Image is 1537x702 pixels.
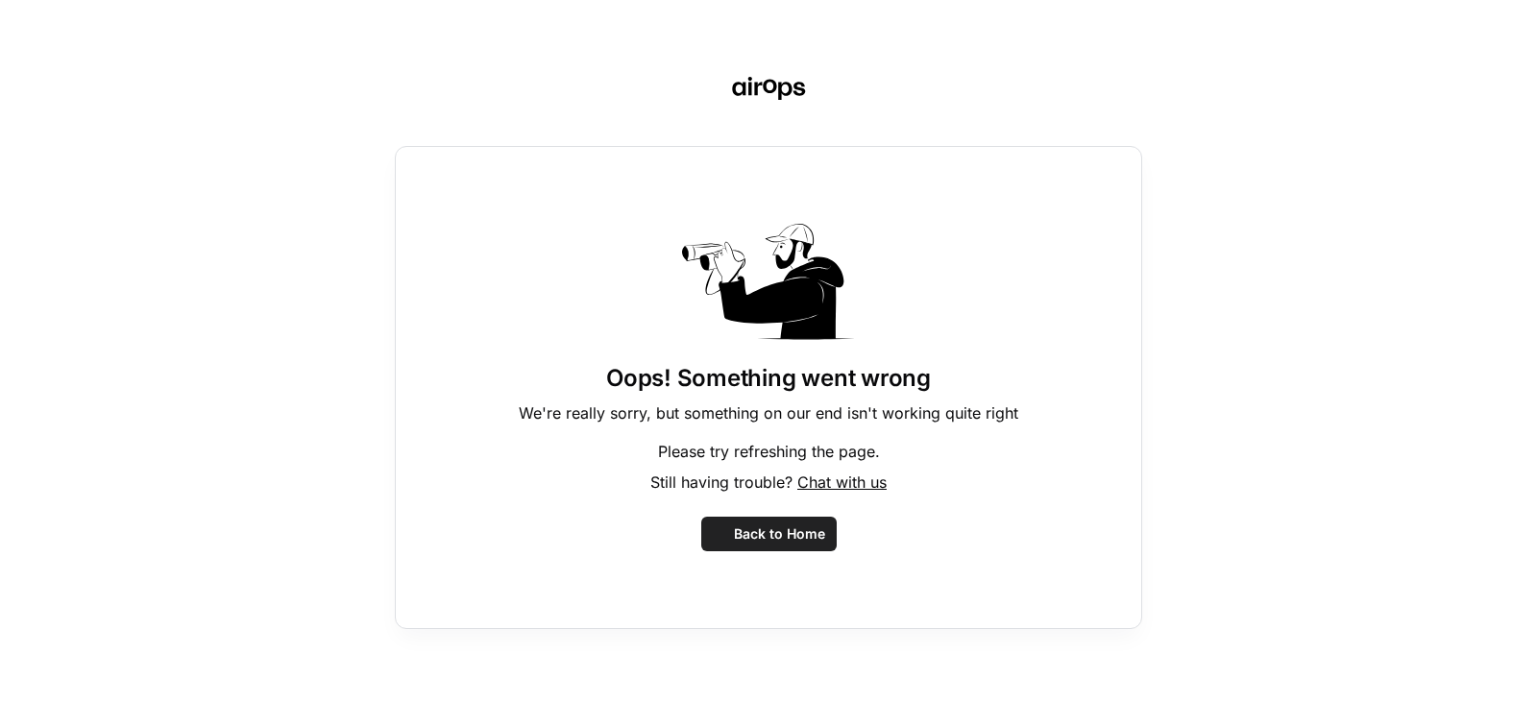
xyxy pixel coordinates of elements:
[606,363,931,394] h1: Oops! Something went wrong
[519,401,1018,424] p: We're really sorry, but something on our end isn't working quite right
[797,472,887,492] span: Chat with us
[734,524,825,544] span: Back to Home
[701,517,837,551] button: Back to Home
[650,471,887,494] p: Still having trouble?
[658,440,880,463] p: Please try refreshing the page.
